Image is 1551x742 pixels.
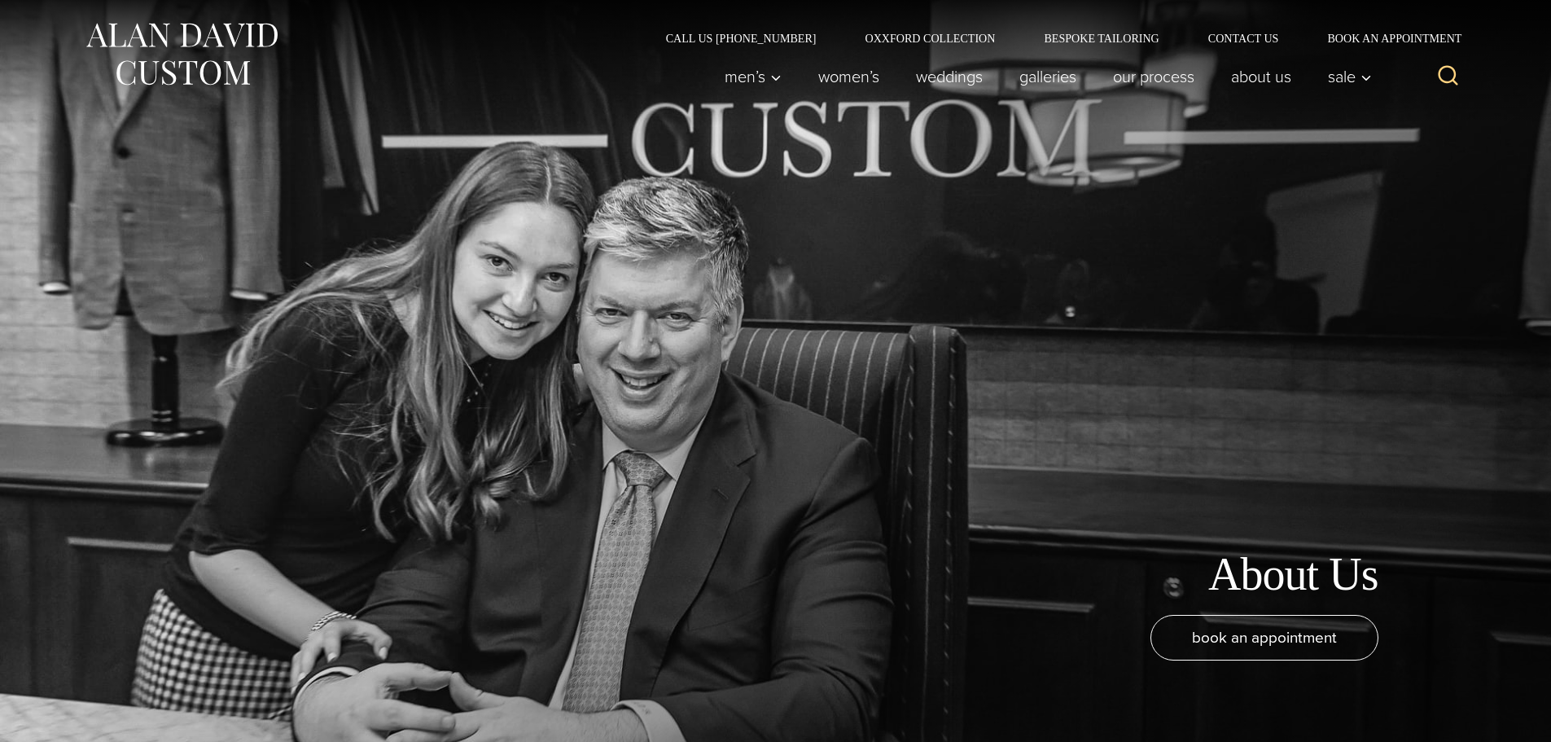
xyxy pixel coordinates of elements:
a: book an appointment [1150,615,1378,661]
img: Alan David Custom [84,18,279,90]
a: Contact Us [1184,33,1303,44]
a: Women’s [800,60,897,93]
a: Bespoke Tailoring [1019,33,1183,44]
a: weddings [897,60,1001,93]
span: book an appointment [1192,626,1337,649]
a: About Us [1212,60,1309,93]
a: Our Process [1094,60,1212,93]
nav: Secondary Navigation [642,33,1468,44]
span: Sale [1328,68,1372,85]
a: Oxxford Collection [840,33,1019,44]
button: View Search Form [1429,57,1468,96]
a: Book an Appointment [1303,33,1467,44]
a: Call Us [PHONE_NUMBER] [642,33,841,44]
span: Men’s [725,68,782,85]
a: Galleries [1001,60,1094,93]
h1: About Us [1208,547,1378,602]
nav: Primary Navigation [706,60,1380,93]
